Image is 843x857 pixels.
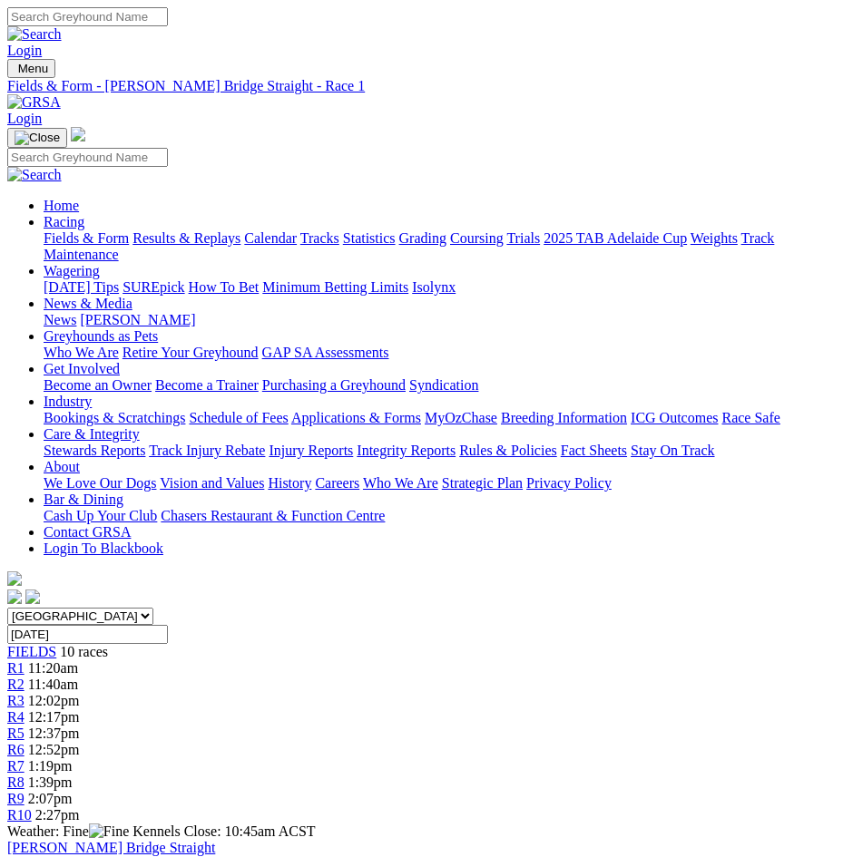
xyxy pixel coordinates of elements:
a: R8 [7,774,25,790]
a: [DATE] Tips [44,279,119,295]
div: News & Media [44,312,836,328]
span: Weather: Fine [7,823,132,839]
span: 1:39pm [28,774,73,790]
span: 11:40am [28,677,78,692]
div: Industry [44,410,836,426]
img: logo-grsa-white.png [7,571,22,586]
a: R1 [7,660,25,676]
a: R4 [7,709,25,725]
a: Racing [44,214,84,229]
a: Applications & Forms [291,410,421,425]
a: Fields & Form - [PERSON_NAME] Bridge Straight - Race 1 [7,78,836,94]
div: Get Involved [44,377,836,394]
a: Privacy Policy [526,475,612,491]
a: Who We Are [44,345,119,360]
input: Search [7,148,168,167]
a: R3 [7,693,25,708]
a: Retire Your Greyhound [123,345,259,360]
a: Minimum Betting Limits [262,279,408,295]
a: Syndication [409,377,478,393]
img: GRSA [7,94,61,111]
a: Home [44,198,79,213]
input: Select date [7,625,168,644]
a: Stewards Reports [44,443,145,458]
a: About [44,459,80,474]
a: Weights [691,230,738,246]
a: Race Safe [721,410,779,425]
div: Care & Integrity [44,443,836,459]
span: 12:52pm [28,742,80,757]
a: 2025 TAB Adelaide Cup [544,230,687,246]
span: 2:27pm [35,807,80,823]
button: Toggle navigation [7,59,55,78]
a: Become a Trainer [155,377,259,393]
a: Track Maintenance [44,230,774,262]
a: Bookings & Scratchings [44,410,185,425]
span: 10 races [60,644,108,659]
a: Chasers Restaurant & Function Centre [161,508,385,523]
a: R9 [7,791,25,806]
img: facebook.svg [7,589,22,604]
a: Purchasing a Greyhound [262,377,406,393]
span: Kennels Close: 10:45am ACST [132,823,315,839]
a: History [268,475,311,491]
a: Breeding Information [501,410,627,425]
a: FIELDS [7,644,56,659]
a: Stay On Track [631,443,714,458]
a: [PERSON_NAME] Bridge Straight [7,840,215,855]
a: R7 [7,758,25,774]
a: ICG Outcomes [631,410,718,425]
span: 2:07pm [28,791,73,806]
a: Tracks [300,230,339,246]
a: Injury Reports [269,443,353,458]
span: 1:19pm [28,758,73,774]
a: Contact GRSA [44,524,131,540]
a: Coursing [450,230,504,246]
a: Fact Sheets [561,443,627,458]
a: Get Involved [44,361,120,376]
a: Care & Integrity [44,426,140,442]
a: Statistics [343,230,396,246]
span: 12:17pm [28,709,80,725]
a: Rules & Policies [459,443,557,458]
span: 12:02pm [28,693,80,708]
a: Who We Are [363,475,438,491]
a: [PERSON_NAME] [80,312,195,327]
div: About [44,475,836,492]
img: Search [7,26,62,43]
a: R10 [7,807,32,823]
a: Become an Owner [44,377,152,393]
a: R2 [7,677,25,692]
a: News [44,312,76,327]
a: We Love Our Dogs [44,475,156,491]
button: Toggle navigation [7,128,67,148]
a: Integrity Reports [357,443,456,458]
div: Wagering [44,279,836,296]
img: Fine [89,823,129,840]
a: Trials [506,230,540,246]
a: Vision and Values [160,475,264,491]
a: Login [7,43,42,58]
span: Menu [18,62,48,75]
a: R5 [7,726,25,741]
a: News & Media [44,296,132,311]
a: Bar & Dining [44,492,123,507]
img: logo-grsa-white.png [71,127,85,141]
span: 12:37pm [28,726,80,741]
a: How To Bet [189,279,260,295]
a: Careers [315,475,359,491]
a: R6 [7,742,25,757]
img: Close [15,131,60,145]
img: Search [7,167,62,183]
img: twitter.svg [25,589,40,604]
a: MyOzChase [425,410,497,425]
a: GAP SA Assessments [262,345,389,360]
a: Grading [399,230,446,246]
